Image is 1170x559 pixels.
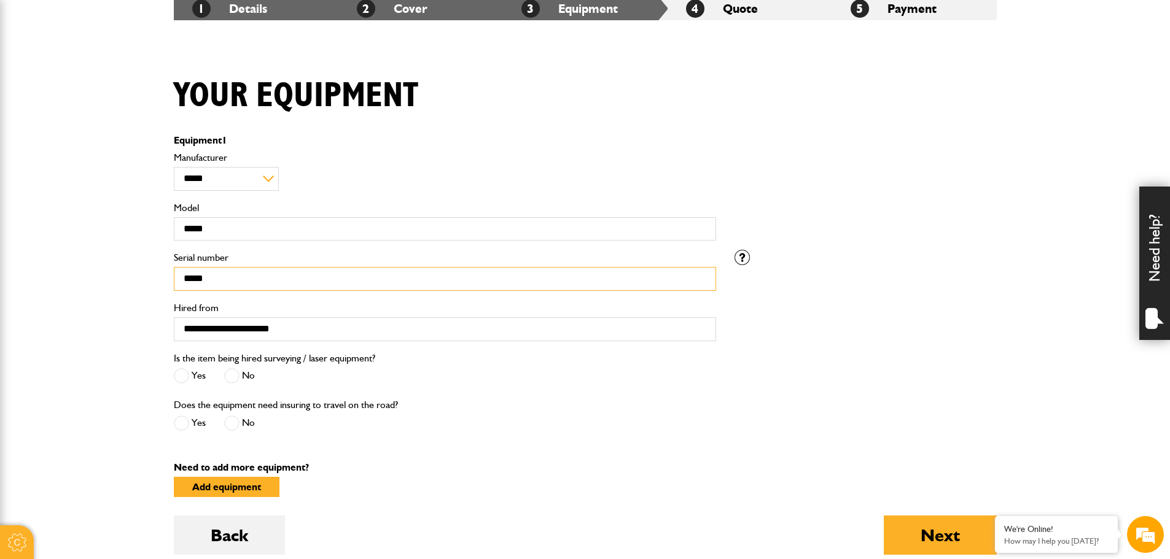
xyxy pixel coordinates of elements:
[174,203,716,213] label: Model
[174,368,206,384] label: Yes
[174,477,279,497] button: Add equipment
[174,353,375,363] label: Is the item being hired surveying / laser equipment?
[174,253,716,263] label: Serial number
[174,303,716,313] label: Hired from
[21,68,52,85] img: d_20077148190_company_1631870298795_20077148190
[224,415,255,431] label: No
[64,69,206,85] div: Chat with us now
[222,134,227,146] span: 1
[357,1,427,16] a: 2Cover
[16,114,224,141] input: Enter your last name
[174,463,997,472] p: Need to add more equipment?
[174,153,716,163] label: Manufacturer
[1139,187,1170,340] div: Need help?
[167,378,223,395] em: Start Chat
[174,400,398,410] label: Does the equipment need insuring to travel on the road?
[174,75,418,117] h1: Your equipment
[174,415,206,431] label: Yes
[16,222,224,368] textarea: Type your message and hit 'Enter'
[174,515,285,555] button: Back
[224,368,255,384] label: No
[192,1,267,16] a: 1Details
[884,515,997,555] button: Next
[201,6,231,36] div: Minimize live chat window
[174,136,716,145] p: Equipment
[1004,536,1109,546] p: How may I help you today?
[16,150,224,177] input: Enter your email address
[1004,524,1109,534] div: We're Online!
[16,186,224,213] input: Enter your phone number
